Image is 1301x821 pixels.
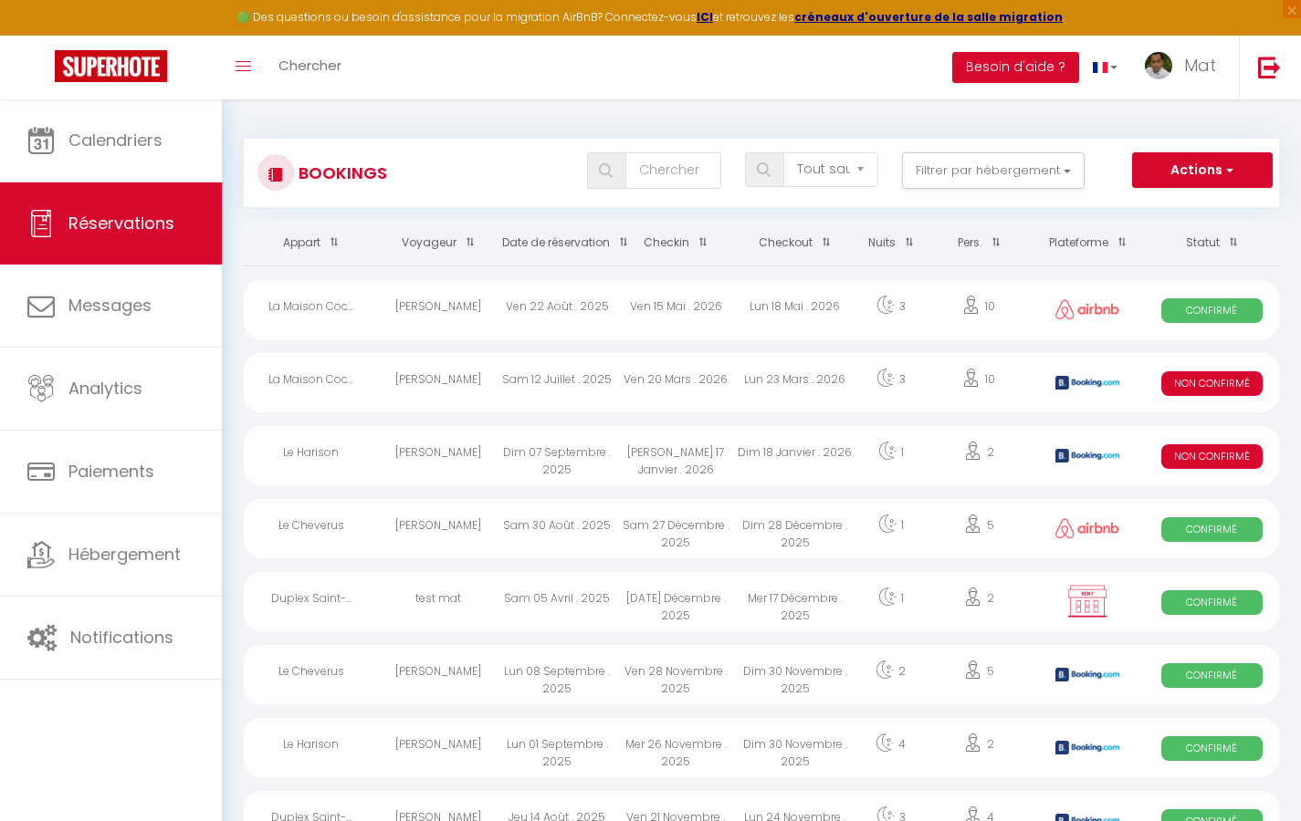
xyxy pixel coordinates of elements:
[68,212,174,234] span: Réservations
[1132,152,1273,189] button: Actions
[68,129,163,151] span: Calendriers
[265,36,355,99] a: Chercher
[1184,54,1216,77] span: Mat
[902,152,1085,189] button: Filtrer par hébergement
[736,221,855,265] th: Sort by checkout
[70,626,173,649] span: Notifications
[378,221,497,265] th: Sort by guest
[625,152,720,189] input: Chercher
[294,152,387,193] h3: Bookings
[1145,221,1279,265] th: Sort by status
[68,543,181,566] span: Hébergement
[855,221,927,265] th: Sort by nights
[55,50,167,82] img: Super Booking
[278,56,341,75] span: Chercher
[498,221,616,265] th: Sort by booking date
[1131,36,1239,99] a: ... Mat
[244,221,378,265] th: Sort by rentals
[697,9,713,25] a: ICI
[15,7,69,62] button: Ouvrir le widget de chat LiveChat
[794,9,1063,25] a: créneaux d'ouverture de la salle migration
[927,221,1030,265] th: Sort by people
[68,377,142,400] span: Analytics
[68,294,152,317] span: Messages
[616,221,735,265] th: Sort by checkin
[1031,221,1145,265] th: Sort by channel
[68,460,154,483] span: Paiements
[952,52,1079,83] button: Besoin d'aide ?
[1145,52,1172,79] img: ...
[1258,56,1281,78] img: logout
